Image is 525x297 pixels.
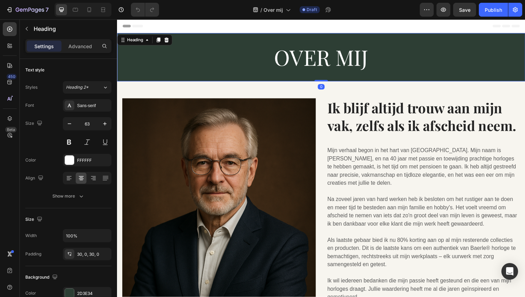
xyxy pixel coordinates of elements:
span: Heading 2* [66,84,89,90]
div: Color [25,157,36,163]
button: Save [453,3,476,17]
div: 450 [7,74,17,79]
div: Width [25,233,37,239]
div: Beta [5,127,17,132]
div: Size [25,119,44,128]
span: Save [459,7,470,13]
p: Ik wil iedereen bedanken die mijn passie heeft gesteund en die een van mijn horloges draagt. Jull... [215,263,411,288]
div: Background [25,273,59,282]
button: Heading 2* [63,81,111,94]
p: Advanced [68,43,92,50]
div: Styles [25,84,37,90]
div: 30, 0, 30, 0 [77,251,110,257]
h2: Ik blijf altijd trouw aan mijn vak, zelfs als ik afscheid neem. [214,81,411,118]
div: Padding [25,251,41,257]
div: Publish [485,6,502,14]
div: Font [25,102,34,108]
p: 7 [45,6,49,14]
div: Sans-serif [77,103,110,109]
p: Mijn verhaal begon in het hart van [GEOGRAPHIC_DATA]. Mijn naam is [PERSON_NAME], en na 40 jaar m... [215,130,411,172]
p: Heading [34,25,109,33]
p: Als laatste gebaar bied ik nu 80% korting aan op al mijn resterende collecties en producten. Dit ... [215,221,411,255]
p: Settings [34,43,54,50]
iframe: Design area [117,19,525,297]
div: Color [25,290,36,296]
div: FFFFFF [77,157,110,164]
span: / [260,6,262,14]
span: Over mij [264,6,283,14]
p: Na zoveel jaren van hard werken heb ik besloten om het rustiger aan te doen en meer tijd te beste... [215,180,411,213]
div: 0 [205,66,212,72]
div: Open Intercom Messenger [501,263,518,280]
input: Auto [63,229,111,242]
div: Size [25,215,44,224]
div: 2D3E34 [77,290,110,297]
div: Text style [25,67,44,73]
button: Show more [25,190,111,202]
button: 7 [3,3,52,17]
div: Show more [52,193,85,200]
div: Align [25,174,45,183]
div: Undo/Redo [131,3,159,17]
button: Publish [479,3,508,17]
span: Draft [307,7,317,13]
